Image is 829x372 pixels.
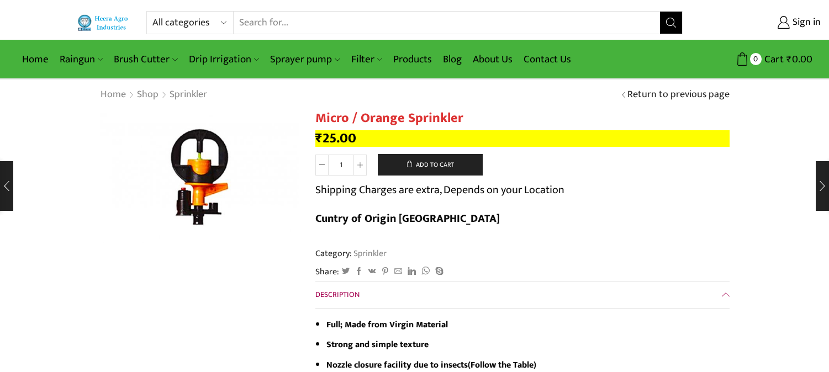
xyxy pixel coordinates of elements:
[699,13,821,33] a: Sign in
[315,281,730,308] a: Description
[750,53,762,65] span: 0
[378,154,483,176] button: Add to cart
[315,181,564,199] p: Shipping Charges are extra, Depends on your Location
[315,127,356,150] bdi: 25.00
[352,246,387,261] a: Sprinkler
[315,110,730,126] h1: Micro / Orange Sprinkler
[518,46,577,72] a: Contact Us
[660,12,682,34] button: Search button
[694,49,812,70] a: 0 Cart ₹0.00
[108,46,183,72] a: Brush Cutter
[315,127,323,150] span: ₹
[100,110,299,242] img: Orange-Sprinkler
[437,46,467,72] a: Blog
[329,155,353,176] input: Product quantity
[315,288,360,301] span: Description
[183,46,265,72] a: Drip Irrigation
[346,46,388,72] a: Filter
[169,88,208,102] a: Sprinkler
[762,52,784,67] span: Cart
[326,317,448,332] strong: Full; Made from Virgin Material
[315,265,339,278] span: Share:
[786,51,792,68] span: ₹
[388,46,437,72] a: Products
[790,15,821,30] span: Sign in
[136,88,159,102] a: Shop
[265,46,345,72] a: Sprayer pump
[315,209,500,228] b: Cuntry of Origin [GEOGRAPHIC_DATA]
[54,46,108,72] a: Raingun
[100,88,208,102] nav: Breadcrumb
[326,358,536,372] strong: Nozzle closure facility due to insects(Follow the Table)
[315,247,387,260] span: Category:
[100,88,126,102] a: Home
[17,46,54,72] a: Home
[234,12,659,34] input: Search for...
[467,46,518,72] a: About Us
[627,88,730,102] a: Return to previous page
[326,337,429,352] strong: Strong and simple texture
[786,51,812,68] bdi: 0.00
